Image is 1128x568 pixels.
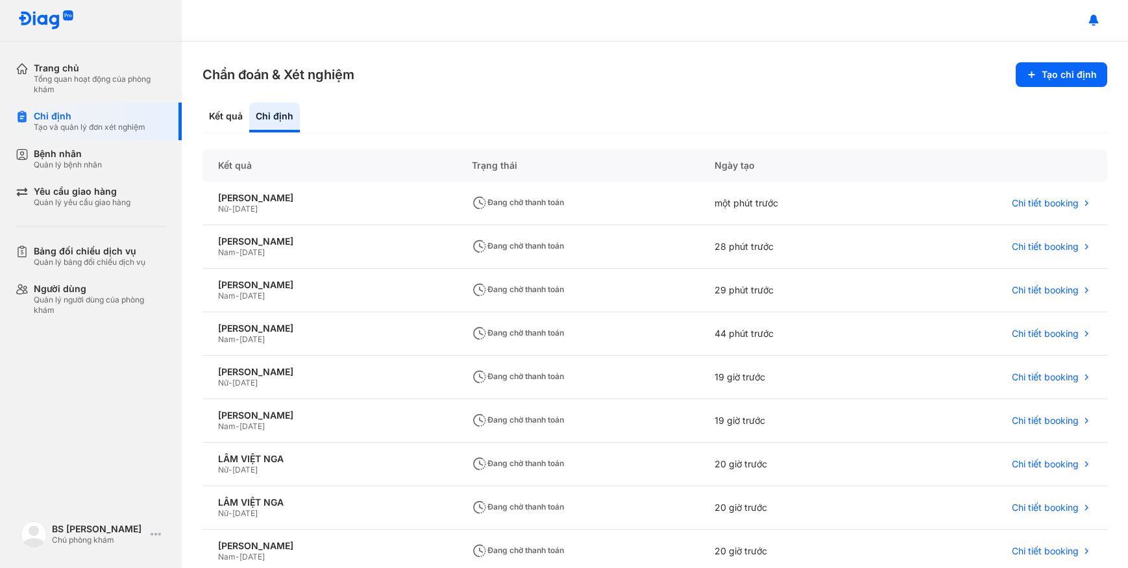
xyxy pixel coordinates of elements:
div: Tổng quan hoạt động của phòng khám [34,74,166,95]
span: - [228,378,232,388]
div: [PERSON_NAME] [218,366,441,378]
span: [DATE] [239,421,265,431]
span: - [236,552,239,562]
div: Người dùng [34,283,166,295]
div: [PERSON_NAME] [218,540,441,552]
span: [DATE] [239,291,265,301]
button: Tạo chỉ định [1016,62,1107,87]
div: Chỉ định [249,103,300,132]
div: 20 giờ trước [699,443,889,486]
span: Chi tiết booking [1012,241,1079,253]
div: LÂM VIỆT NGA [218,497,441,508]
span: Đang chờ thanh toán [472,241,564,251]
div: một phút trước [699,182,889,225]
div: Bệnh nhân [34,148,102,160]
span: Chi tiết booking [1012,328,1079,340]
div: Tạo và quản lý đơn xét nghiệm [34,122,145,132]
span: [DATE] [232,204,258,214]
img: logo [18,10,74,31]
div: Quản lý yêu cầu giao hàng [34,197,130,208]
span: Nam [218,247,236,257]
span: Đang chờ thanh toán [472,197,564,207]
div: Chủ phòng khám [52,535,145,545]
span: Chi tiết booking [1012,458,1079,470]
span: Chi tiết booking [1012,545,1079,557]
div: LÂM VIỆT NGA [218,453,441,465]
span: Chi tiết booking [1012,502,1079,513]
div: Trang chủ [34,62,166,74]
div: [PERSON_NAME] [218,279,441,291]
span: Nữ [218,378,228,388]
span: - [228,508,232,518]
span: Nam [218,552,236,562]
span: - [236,421,239,431]
span: Chi tiết booking [1012,197,1079,209]
span: Nữ [218,204,228,214]
span: [DATE] [232,508,258,518]
span: Đang chờ thanh toán [472,328,564,338]
span: Chi tiết booking [1012,284,1079,296]
span: - [236,291,239,301]
div: 19 giờ trước [699,356,889,399]
span: Chi tiết booking [1012,415,1079,426]
img: logo [21,521,47,547]
span: [DATE] [239,247,265,257]
div: [PERSON_NAME] [218,410,441,421]
div: 44 phút trước [699,312,889,356]
span: - [236,247,239,257]
div: [PERSON_NAME] [218,236,441,247]
span: Đang chờ thanh toán [472,502,564,512]
div: Ngày tạo [699,149,889,182]
span: Nữ [218,508,228,518]
span: Nam [218,291,236,301]
div: Kết quả [202,103,249,132]
div: 28 phút trước [699,225,889,269]
div: 29 phút trước [699,269,889,312]
div: Yêu cầu giao hàng [34,186,130,197]
span: - [236,334,239,344]
div: [PERSON_NAME] [218,192,441,204]
span: Đang chờ thanh toán [472,415,564,425]
span: - [228,465,232,475]
span: Nam [218,334,236,344]
span: Chi tiết booking [1012,371,1079,383]
span: Nam [218,421,236,431]
span: Đang chờ thanh toán [472,371,564,381]
span: [DATE] [232,378,258,388]
span: - [228,204,232,214]
div: Kết quả [202,149,456,182]
span: Nữ [218,465,228,475]
div: Chỉ định [34,110,145,122]
div: Quản lý người dùng của phòng khám [34,295,166,315]
div: 20 giờ trước [699,486,889,530]
span: Đang chờ thanh toán [472,545,564,555]
div: 19 giờ trước [699,399,889,443]
div: Quản lý bảng đối chiếu dịch vụ [34,257,145,267]
span: [DATE] [239,334,265,344]
div: BS [PERSON_NAME] [52,523,145,535]
span: Đang chờ thanh toán [472,284,564,294]
span: [DATE] [232,465,258,475]
span: Đang chờ thanh toán [472,458,564,468]
div: Quản lý bệnh nhân [34,160,102,170]
span: [DATE] [239,552,265,562]
div: Trạng thái [456,149,699,182]
div: Bảng đối chiếu dịch vụ [34,245,145,257]
div: [PERSON_NAME] [218,323,441,334]
h3: Chẩn đoán & Xét nghiệm [202,66,354,84]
